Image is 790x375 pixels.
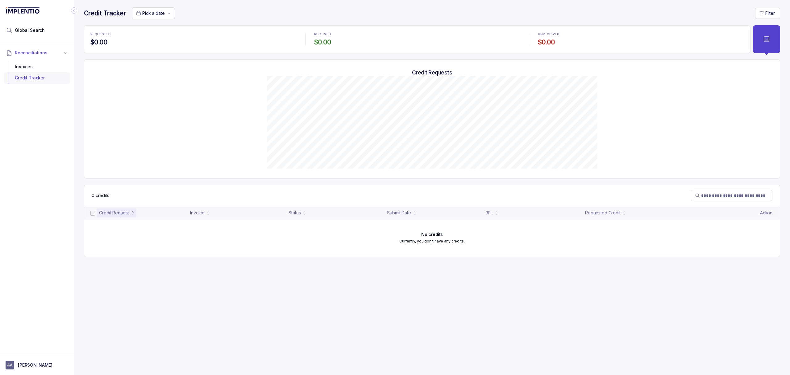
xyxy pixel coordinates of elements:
div: Submit Date [387,210,411,216]
search: Date Range Picker [136,10,164,16]
h5: Credit Requests [94,69,770,76]
li: Statistic UNRECEIVED [534,28,748,50]
h4: Credit Tracker [84,9,126,18]
h4: $0.00 [538,38,744,47]
p: [PERSON_NAME] [18,362,52,368]
p: REQUESTED [90,32,111,36]
div: Credit Tracker [9,72,65,83]
span: Global Search [15,27,45,33]
h4: $0.00 [90,38,297,47]
span: User initials [6,361,14,369]
p: UNRECEIVED [538,32,559,36]
button: Date Range Picker [132,7,175,19]
button: Filter [755,8,780,19]
p: 0 credits [92,192,109,199]
div: Requested Credit [585,210,621,216]
li: Statistic REQUESTED [87,28,300,50]
p: RECEIVED [314,32,331,36]
div: Status [289,210,301,216]
div: Collapse Icon [70,7,78,14]
button: Reconciliations [4,46,70,60]
h4: $0.00 [314,38,520,47]
span: Reconciliations [15,50,48,56]
li: Statistic RECEIVED [310,28,524,50]
button: User initials[PERSON_NAME] [6,361,69,369]
input: checkbox-checkbox-all [90,211,95,216]
ul: Statistic Highlights [84,25,750,53]
div: Invoices [9,61,65,72]
p: Action [760,210,772,216]
div: Reconciliations [4,60,70,85]
nav: Table Control [84,185,780,206]
p: Currently, you don't have any credits. [399,238,464,244]
search: Table Search Bar [691,190,772,201]
p: Filter [765,10,775,16]
div: Invoice [190,210,205,216]
div: 3PL [486,210,493,216]
span: Pick a date [142,11,164,16]
h6: No credits [421,232,443,237]
div: Remaining page entries [92,192,109,199]
div: Credit Request [99,210,129,216]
